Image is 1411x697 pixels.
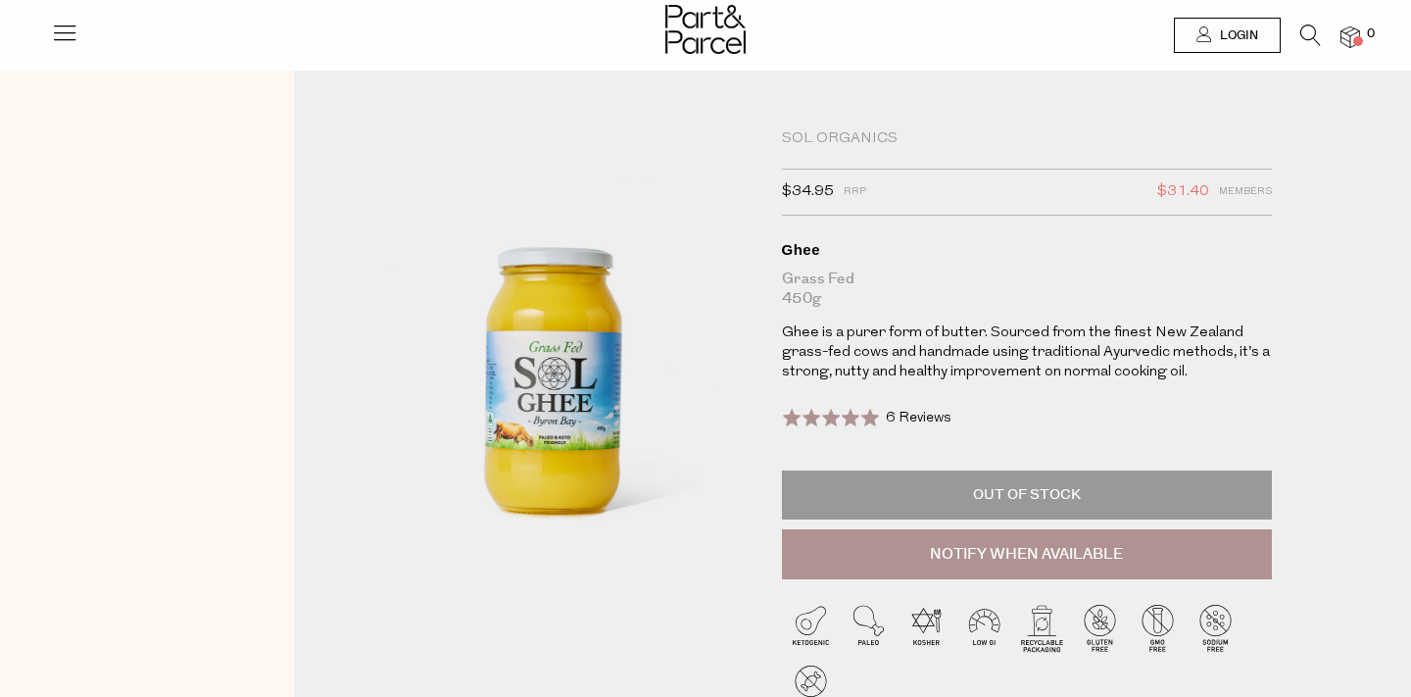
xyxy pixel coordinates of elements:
img: P_P-ICONS-Live_Bec_V11_Low_Gi.svg [955,599,1013,657]
img: Part&Parcel [665,5,746,54]
img: P_P-ICONS-Live_Bec_V11_Kosher.svg [898,599,955,657]
p: Ghee is a purer form of butter. Sourced from the finest New Zealand grass-fed cows and handmade u... [782,324,1272,382]
img: P_P-ICONS-Live_Bec_V11_Paleo.svg [840,599,898,657]
div: Grass Fed 450g [782,270,1272,309]
img: Ghee [353,129,753,601]
span: 6 Reviews [886,411,951,425]
span: 0 [1362,25,1380,43]
span: Login [1215,27,1258,44]
span: $34.95 [782,179,834,205]
div: Sol Organics [782,129,1272,149]
a: Login [1174,18,1281,53]
img: P_P-ICONS-Live_Bec_V11_Sodium_Free.svg [1187,599,1244,657]
img: P_P-ICONS-Live_Bec_V11_GMO_Free.svg [1129,599,1187,657]
span: $31.40 [1157,179,1209,205]
p: Out of Stock [782,471,1272,520]
div: Ghee [782,240,1272,260]
img: P_P-ICONS-Live_Bec_V11_Ketogenic.svg [782,599,840,657]
span: RRP [844,179,866,205]
a: 0 [1340,26,1360,47]
img: P_P-ICONS-Live_Bec_V11_Gluten_Free.svg [1071,599,1129,657]
img: P_P-ICONS-Live_Bec_V11_Recyclable_Packaging.svg [1013,599,1071,657]
span: Members [1219,179,1272,205]
button: Notify When Available [782,529,1272,580]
